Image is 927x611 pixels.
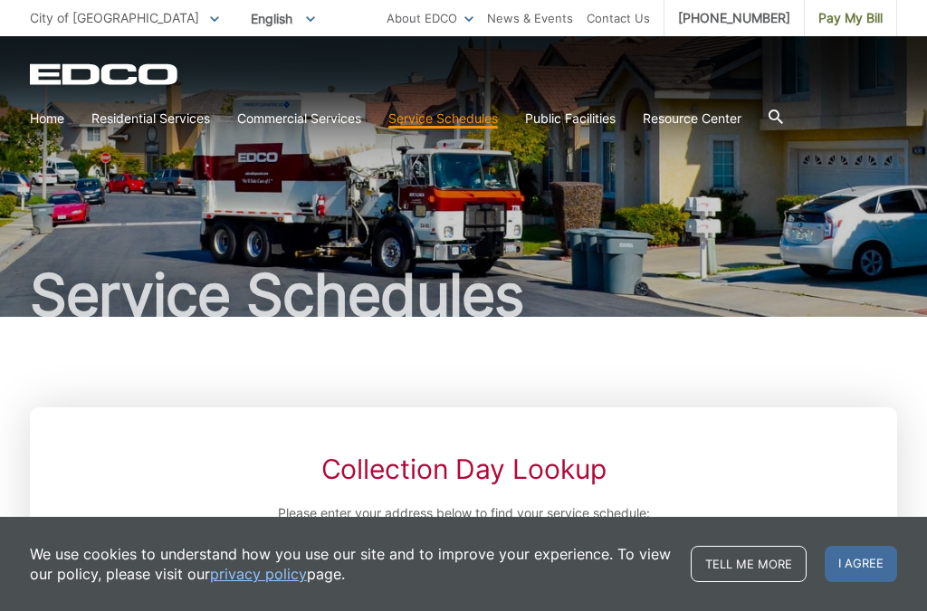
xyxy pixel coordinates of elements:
span: Pay My Bill [818,8,883,28]
span: English [237,4,329,33]
a: Tell me more [691,546,807,582]
a: EDCD logo. Return to the homepage. [30,63,180,85]
a: About EDCO [387,8,473,28]
a: News & Events [487,8,573,28]
a: Service Schedules [388,109,498,129]
h1: Service Schedules [30,266,897,324]
a: Contact Us [587,8,650,28]
a: Resource Center [643,109,741,129]
a: Commercial Services [237,109,361,129]
a: Home [30,109,64,129]
span: I agree [825,546,897,582]
a: privacy policy [210,564,307,584]
p: We use cookies to understand how you use our site and to improve your experience. To view our pol... [30,544,673,584]
span: City of [GEOGRAPHIC_DATA] [30,10,199,25]
h2: Collection Day Lookup [177,453,750,485]
a: Residential Services [91,109,210,129]
a: Public Facilities [525,109,616,129]
p: Please enter your address below to find your service schedule: [177,503,750,523]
